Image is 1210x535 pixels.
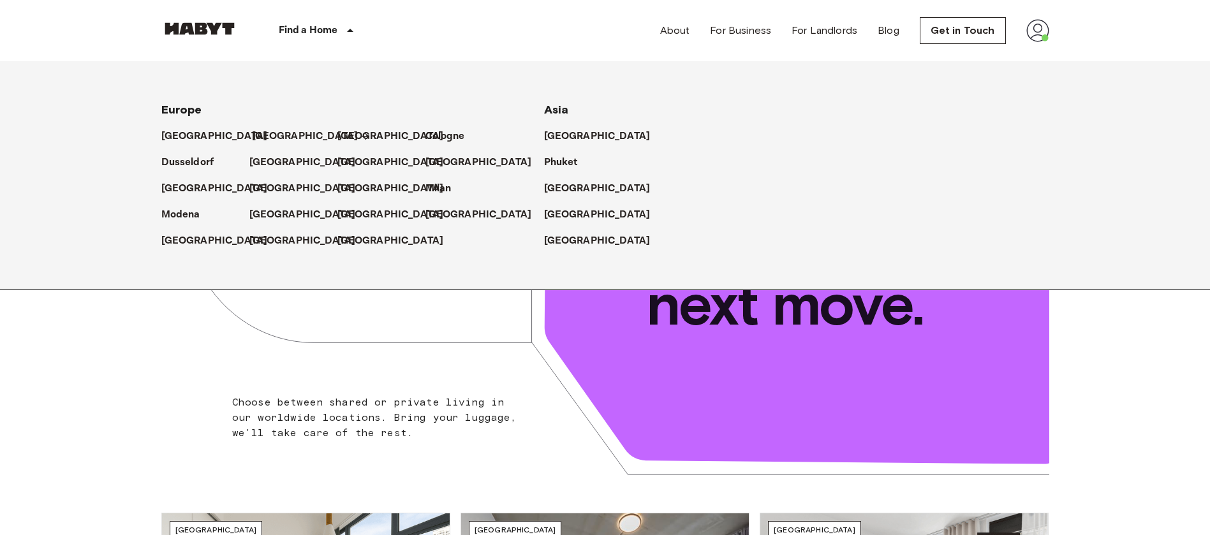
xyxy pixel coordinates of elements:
a: [GEOGRAPHIC_DATA] [252,129,371,144]
p: [GEOGRAPHIC_DATA] [249,233,356,249]
a: [GEOGRAPHIC_DATA] [544,233,663,249]
a: [GEOGRAPHIC_DATA] [337,129,457,144]
a: [GEOGRAPHIC_DATA] [161,129,281,144]
p: [GEOGRAPHIC_DATA] [161,233,268,249]
p: Modena [161,207,200,223]
p: [GEOGRAPHIC_DATA] [337,181,444,196]
a: [GEOGRAPHIC_DATA] [249,233,369,249]
p: [GEOGRAPHIC_DATA] [544,233,651,249]
a: [GEOGRAPHIC_DATA] [544,181,663,196]
p: Choose between shared or private living in our worldwide locations. Bring your luggage, we'll tak... [232,395,525,441]
a: [GEOGRAPHIC_DATA] [337,233,457,249]
p: [GEOGRAPHIC_DATA] [252,129,358,144]
a: About [660,23,690,38]
a: For Landlords [792,23,857,38]
a: Get in Touch [920,17,1006,44]
p: Dusseldorf [161,155,214,170]
a: Dusseldorf [161,155,227,170]
a: [GEOGRAPHIC_DATA] [544,129,663,144]
p: [GEOGRAPHIC_DATA] [544,129,651,144]
p: [GEOGRAPHIC_DATA] [161,181,268,196]
a: [GEOGRAPHIC_DATA] [249,207,369,223]
p: [GEOGRAPHIC_DATA] [249,155,356,170]
a: [GEOGRAPHIC_DATA] [337,181,457,196]
p: [GEOGRAPHIC_DATA] [544,207,651,223]
p: [GEOGRAPHIC_DATA] [425,155,532,170]
span: [GEOGRAPHIC_DATA] [475,525,556,534]
a: Phuket [544,155,591,170]
span: Asia [544,103,569,117]
p: [GEOGRAPHIC_DATA] [544,181,651,196]
p: Cologne [425,129,465,144]
span: [GEOGRAPHIC_DATA] [175,525,257,534]
a: [GEOGRAPHIC_DATA] [249,181,369,196]
a: [GEOGRAPHIC_DATA] [337,155,457,170]
p: Milan [425,181,452,196]
a: Modena [161,207,213,223]
p: [GEOGRAPHIC_DATA] [425,207,532,223]
p: [GEOGRAPHIC_DATA] [337,233,444,249]
span: [GEOGRAPHIC_DATA] [774,525,855,534]
p: [GEOGRAPHIC_DATA] [337,129,444,144]
a: [GEOGRAPHIC_DATA] [161,233,281,249]
a: [GEOGRAPHIC_DATA] [425,207,545,223]
img: Habyt [161,22,238,35]
span: Europe [161,103,202,117]
a: Blog [878,23,899,38]
p: [GEOGRAPHIC_DATA] [337,207,444,223]
a: [GEOGRAPHIC_DATA] [425,155,545,170]
p: [GEOGRAPHIC_DATA] [249,181,356,196]
p: [GEOGRAPHIC_DATA] [161,129,268,144]
a: [GEOGRAPHIC_DATA] [161,181,281,196]
p: [GEOGRAPHIC_DATA] [249,207,356,223]
p: Find a Home [279,23,338,38]
a: [GEOGRAPHIC_DATA] [249,155,369,170]
a: Cologne [425,129,478,144]
a: Milan [425,181,464,196]
img: avatar [1026,19,1049,42]
p: Phuket [544,155,578,170]
a: For Business [710,23,771,38]
a: [GEOGRAPHIC_DATA] [544,207,663,223]
p: [GEOGRAPHIC_DATA] [337,155,444,170]
a: [GEOGRAPHIC_DATA] [337,207,457,223]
